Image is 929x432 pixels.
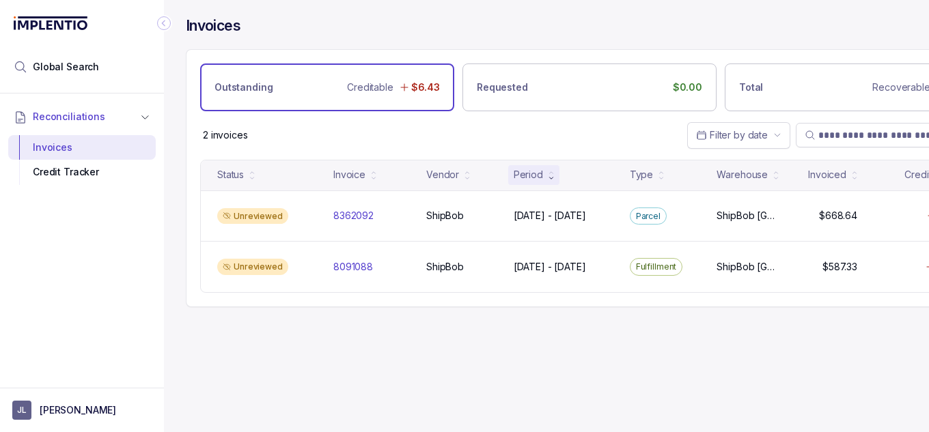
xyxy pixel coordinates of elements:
[710,129,768,141] span: Filter by date
[19,135,145,160] div: Invoices
[33,60,99,74] span: Global Search
[636,260,677,274] p: Fulfillment
[156,15,172,31] div: Collapse Icon
[514,168,543,182] div: Period
[333,209,374,222] p: 8362092
[687,122,790,148] button: Date Range Picker
[217,259,288,275] div: Unreviewed
[8,132,156,188] div: Reconciliations
[717,168,768,182] div: Warehouse
[347,81,393,94] p: Creditable
[186,16,240,35] h4: Invoices
[717,209,777,222] p: ShipBob [GEOGRAPHIC_DATA][PERSON_NAME]
[822,260,857,274] p: $587.33
[819,209,857,222] p: $668.64
[477,81,528,94] p: Requested
[214,81,273,94] p: Outstanding
[673,81,702,94] p: $0.00
[333,260,373,274] p: 8091088
[717,260,777,274] p: ShipBob [GEOGRAPHIC_DATA][PERSON_NAME]
[217,208,288,225] div: Unreviewed
[630,168,653,182] div: Type
[203,128,248,142] p: 2 invoices
[12,401,152,420] button: User initials[PERSON_NAME]
[636,210,661,223] p: Parcel
[514,209,586,222] p: [DATE] - [DATE]
[514,260,586,274] p: [DATE] - [DATE]
[808,168,846,182] div: Invoiced
[19,160,145,184] div: Credit Tracker
[696,128,768,142] search: Date Range Picker
[333,168,365,182] div: Invoice
[8,102,156,132] button: Reconciliations
[739,81,763,94] p: Total
[40,403,116,417] p: [PERSON_NAME]
[217,168,244,182] div: Status
[426,168,459,182] div: Vendor
[203,128,248,142] div: Remaining page entries
[12,401,31,420] span: User initials
[411,81,440,94] p: $6.43
[33,110,105,124] span: Reconciliations
[426,209,464,222] p: ShipBob
[426,260,464,274] p: ShipBob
